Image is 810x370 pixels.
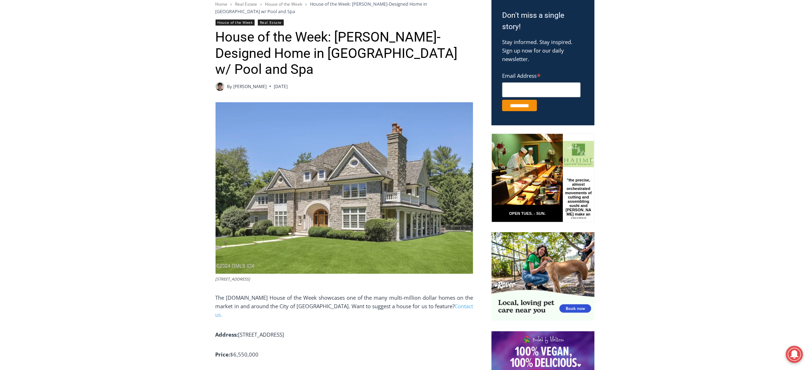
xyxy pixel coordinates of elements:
[233,83,267,89] a: [PERSON_NAME]
[274,83,288,90] time: [DATE]
[265,1,303,7] a: House of the Week
[216,29,473,78] h1: House of the Week: [PERSON_NAME]-Designed Home in [GEOGRAPHIC_DATA] w/ Pool and Spa
[238,331,284,338] span: [STREET_ADDRESS]
[235,1,257,7] a: Real Estate
[171,69,344,88] a: Intern @ [DOMAIN_NAME]
[216,82,224,91] img: Patel, Devan - bio cropped 200x200
[0,71,71,88] a: Open Tues. - Sun. [PHONE_NUMBER]
[230,351,259,358] span: $6,550,000
[502,10,584,32] h3: Don't miss a single story!
[2,73,70,100] span: Open Tues. - Sun. [PHONE_NUMBER]
[216,20,255,26] a: House of the Week
[216,82,224,91] a: Author image
[216,351,259,358] b: Price:
[73,44,101,85] div: "the precise, almost orchestrated movements of cutting and assembling sushi and [PERSON_NAME] mak...
[216,102,473,274] img: 28 Thunder Mountain Road, Greenwich
[216,276,473,282] figcaption: [STREET_ADDRESS]
[305,2,308,7] span: >
[258,20,284,26] a: Real Estate
[502,38,584,63] p: Stay informed. Stay inspired. Sign up now for our daily newsletter.
[216,331,284,338] b: Address:
[502,69,581,81] label: Email Address
[230,2,233,7] span: >
[260,2,262,7] span: >
[186,71,329,87] span: Intern @ [DOMAIN_NAME]
[216,293,473,319] p: The [DOMAIN_NAME] House of the Week showcases one of the many multi-million dollar homes on the m...
[179,0,336,69] div: "[PERSON_NAME] and I covered the [DATE] Parade, which was a really eye opening experience as I ha...
[216,1,428,14] span: House of the Week: [PERSON_NAME]-Designed Home in [GEOGRAPHIC_DATA] w/ Pool and Spa
[227,83,232,90] span: By
[216,1,228,7] a: Home
[216,0,473,15] nav: Breadcrumbs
